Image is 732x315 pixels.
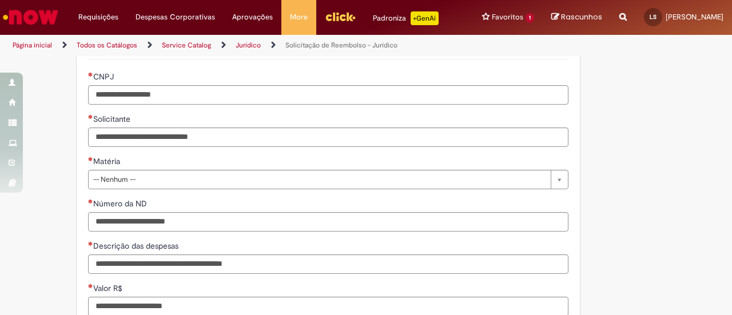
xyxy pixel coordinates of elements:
[650,13,657,21] span: LS
[93,71,116,82] span: CNPJ
[78,11,118,23] span: Requisições
[551,12,602,23] a: Rascunhos
[88,127,568,147] input: Solicitante
[561,11,602,22] span: Rascunhos
[88,157,93,161] span: Necessários
[77,41,137,50] a: Todos os Catálogos
[9,35,479,56] ul: Trilhas de página
[325,8,356,25] img: click_logo_yellow_360x200.png
[1,6,60,29] img: ServiceNow
[411,11,439,25] p: +GenAi
[93,241,181,251] span: Descrição das despesas
[373,11,439,25] div: Padroniza
[526,13,534,23] span: 1
[285,41,397,50] a: Solicitação de Reembolso - Jurídico
[162,41,211,50] a: Service Catalog
[93,283,125,293] span: Valor R$
[88,241,93,246] span: Necessários
[88,284,93,288] span: Necessários
[232,11,273,23] span: Aprovações
[88,72,93,77] span: Necessários
[136,11,215,23] span: Despesas Corporativas
[666,12,723,22] span: [PERSON_NAME]
[88,199,93,204] span: Necessários
[93,170,545,189] span: -- Nenhum --
[93,156,122,166] span: Matéria
[88,212,568,232] input: Número da ND
[236,41,261,50] a: Jurídico
[93,114,133,124] span: Solicitante
[88,85,568,105] input: CNPJ
[13,41,52,50] a: Página inicial
[88,114,93,119] span: Necessários
[93,198,149,209] span: Número da ND
[492,11,523,23] span: Favoritos
[290,11,308,23] span: More
[88,254,568,274] input: Descrição das despesas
